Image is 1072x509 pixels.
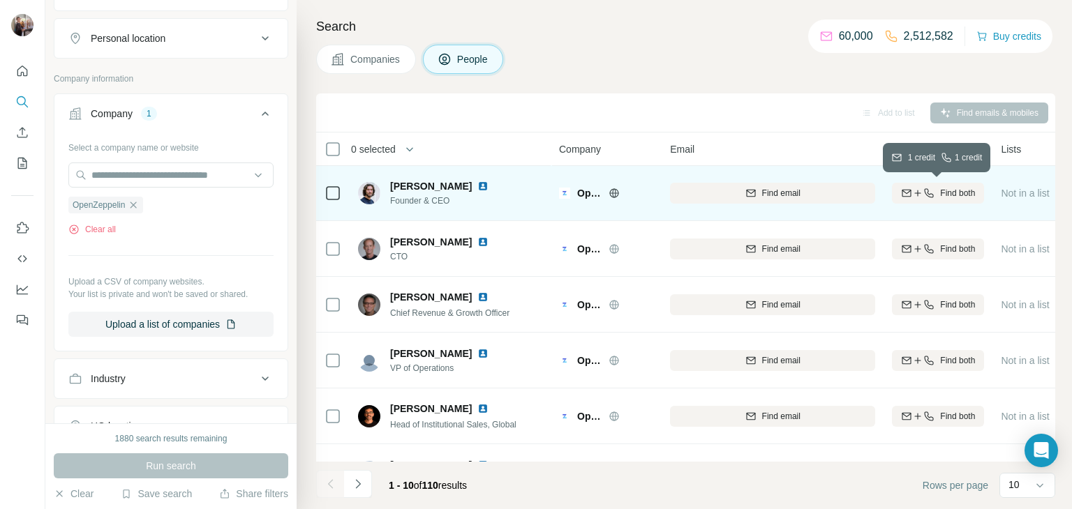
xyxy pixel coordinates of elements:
[54,22,288,55] button: Personal location
[577,409,602,423] span: OpenZeppelin
[670,238,875,259] button: Find email
[762,187,801,199] span: Find email
[670,294,875,315] button: Find email
[577,242,602,256] span: OpenZeppelin
[477,236,489,248] img: LinkedIn logo
[559,142,601,156] span: Company
[577,186,602,200] span: OpenZeppelin
[457,52,489,66] span: People
[559,299,570,310] img: Logo of OpenZeppelin
[358,294,380,316] img: Avatar
[54,409,288,443] button: HQ location
[11,215,33,241] button: Use Surfe on LinkedIn
[344,470,372,498] button: Navigate to next page
[91,31,165,45] div: Personal location
[892,142,921,156] span: Mobile
[358,182,380,204] img: Avatar
[577,354,602,367] span: OpenZeppelin
[1008,478,1020,492] p: 10
[892,350,984,371] button: Find both
[68,312,274,337] button: Upload a list of companies
[68,275,274,288] p: Upload a CSV of company websites.
[892,406,984,427] button: Find both
[11,89,33,114] button: Search
[390,250,505,263] span: CTO
[414,480,422,491] span: of
[219,487,288,501] button: Share filters
[358,349,380,372] img: Avatar
[390,195,505,207] span: Founder & CEO
[358,461,380,483] img: Avatar
[670,183,875,204] button: Find email
[390,420,516,430] span: Head of Institutional Sales, Global
[762,354,801,367] span: Find email
[1001,411,1049,422] span: Not in a list
[390,179,472,193] span: [PERSON_NAME]
[559,411,570,422] img: Logo of OpenZeppelin
[73,199,125,211] span: OpenZeppelin
[1001,142,1021,156] span: Lists
[11,120,33,145] button: Enrich CSV
[477,348,489,359] img: LinkedIn logo
[54,97,288,136] button: Company1
[121,487,192,501] button: Save search
[390,362,505,374] span: VP of Operations
[940,354,975,367] span: Find both
[390,290,472,304] span: [PERSON_NAME]
[54,73,288,85] p: Company information
[11,14,33,36] img: Avatar
[940,298,975,311] span: Find both
[11,151,33,176] button: My lists
[892,183,984,204] button: Find both
[477,291,489,303] img: LinkedIn logo
[477,181,489,192] img: LinkedIn logo
[892,462,984,483] button: Find both
[389,480,414,491] span: 1 - 10
[390,402,472,416] span: [PERSON_NAME]
[390,347,472,360] span: [PERSON_NAME]
[1001,243,1049,254] span: Not in a list
[389,480,467,491] span: results
[358,405,380,427] img: Avatar
[54,362,288,395] button: Industry
[390,458,472,472] span: [PERSON_NAME]
[68,288,274,301] p: Your list is private and won't be saved or shared.
[940,243,975,255] span: Find both
[68,136,274,154] div: Select a company name or website
[390,308,509,318] span: Chief Revenue & Growth Officer
[892,294,984,315] button: Find both
[670,142,694,156] span: Email
[11,277,33,302] button: Dashboard
[91,372,126,386] div: Industry
[1001,188,1049,199] span: Not in a list
[11,246,33,271] button: Use Surfe API
[559,243,570,254] img: Logo of OpenZeppelin
[670,350,875,371] button: Find email
[892,238,984,259] button: Find both
[422,480,438,491] span: 110
[904,28,953,45] p: 2,512,582
[11,307,33,333] button: Feedback
[54,487,94,501] button: Clear
[1001,355,1049,366] span: Not in a list
[762,243,801,255] span: Find email
[350,52,401,66] span: Companies
[1001,299,1049,310] span: Not in a list
[670,406,875,427] button: Find email
[976,26,1041,46] button: Buy credits
[940,187,975,199] span: Find both
[577,298,602,312] span: OpenZeppelin
[316,17,1055,36] h4: Search
[1025,434,1058,467] div: Open Intercom Messenger
[762,410,801,423] span: Find email
[68,223,116,236] button: Clear all
[11,59,33,84] button: Quick start
[91,419,142,433] div: HQ location
[923,478,988,492] span: Rows per page
[141,107,157,120] div: 1
[477,403,489,414] img: LinkedIn logo
[670,462,875,483] button: Find email
[115,432,228,445] div: 1880 search results remaining
[762,298,801,311] span: Find email
[940,410,975,423] span: Find both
